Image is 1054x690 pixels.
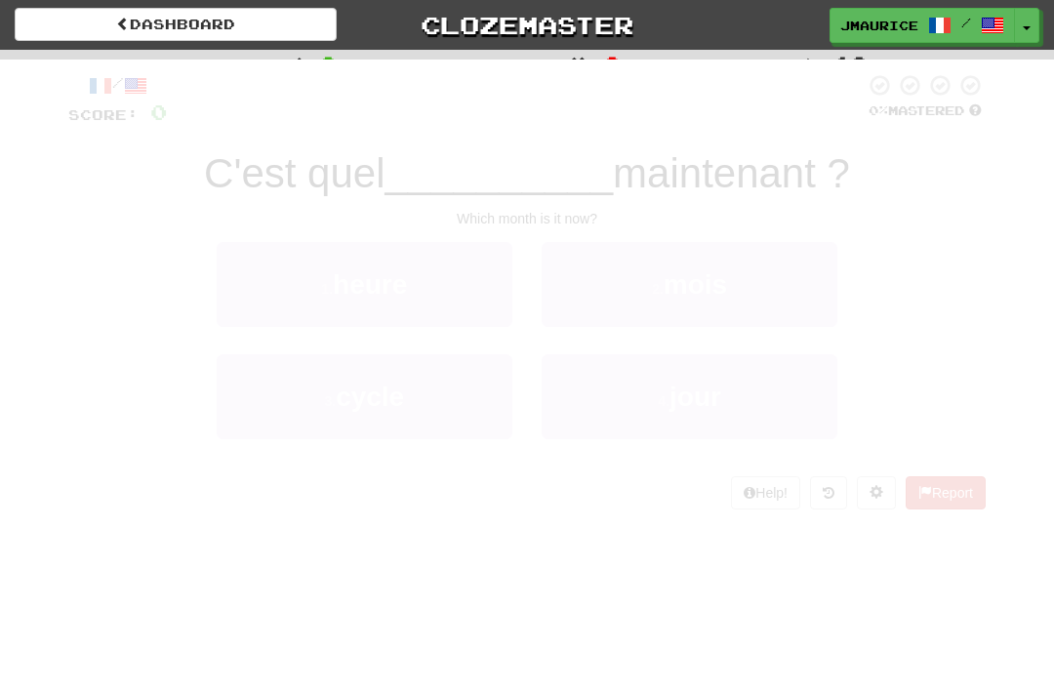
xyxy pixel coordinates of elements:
[669,382,721,412] span: jour
[542,354,837,439] button: 4.jour
[204,150,385,196] span: C'est quel
[658,393,669,409] small: 4 .
[834,52,868,75] span: 10
[150,100,167,124] span: 0
[613,150,850,196] span: maintenant ?
[336,382,404,412] span: cycle
[652,281,664,297] small: 2 .
[433,55,556,74] span: Incorrect
[217,242,512,327] button: 1.heure
[320,52,337,75] span: 0
[176,55,271,74] span: Correct
[604,52,621,75] span: 0
[68,73,167,98] div: /
[570,57,591,73] span: :
[717,55,786,74] span: To go
[385,150,614,196] span: __________
[731,476,800,509] button: Help!
[366,8,688,42] a: Clozemaster
[664,269,727,300] span: mois
[542,242,837,327] button: 2.mois
[865,102,986,120] div: Mastered
[68,106,139,123] span: Score:
[961,16,971,29] span: /
[68,209,986,228] div: Which month is it now?
[324,393,336,409] small: 3 .
[869,102,888,118] span: 0 %
[15,8,337,41] a: Dashboard
[810,476,847,509] button: Round history (alt+y)
[830,8,1015,43] a: jmaurice /
[321,281,333,297] small: 1 .
[285,57,306,73] span: :
[840,17,918,34] span: jmaurice
[799,57,821,73] span: :
[333,269,407,300] span: heure
[217,354,512,439] button: 3.cycle
[906,476,986,509] button: Report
